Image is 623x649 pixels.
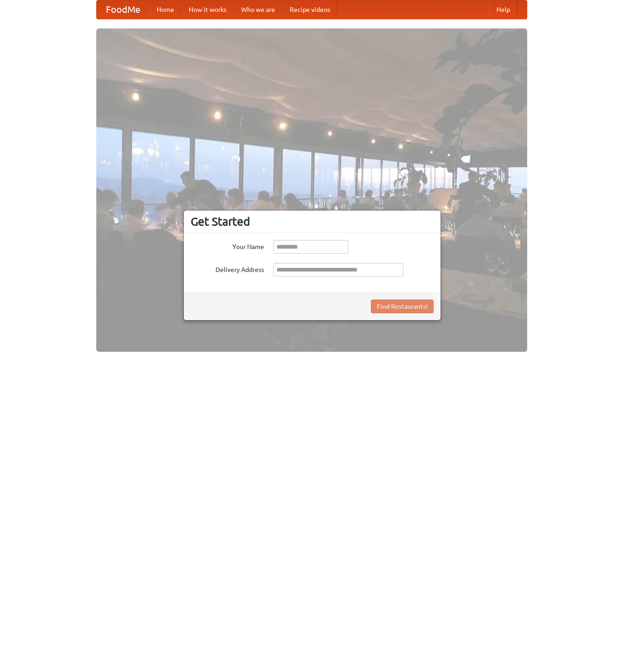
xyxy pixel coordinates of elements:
[282,0,337,19] a: Recipe videos
[191,240,264,251] label: Your Name
[149,0,182,19] a: Home
[191,263,264,274] label: Delivery Address
[371,300,434,313] button: Find Restaurants!
[97,0,149,19] a: FoodMe
[182,0,234,19] a: How it works
[191,215,434,228] h3: Get Started
[489,0,518,19] a: Help
[234,0,282,19] a: Who we are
